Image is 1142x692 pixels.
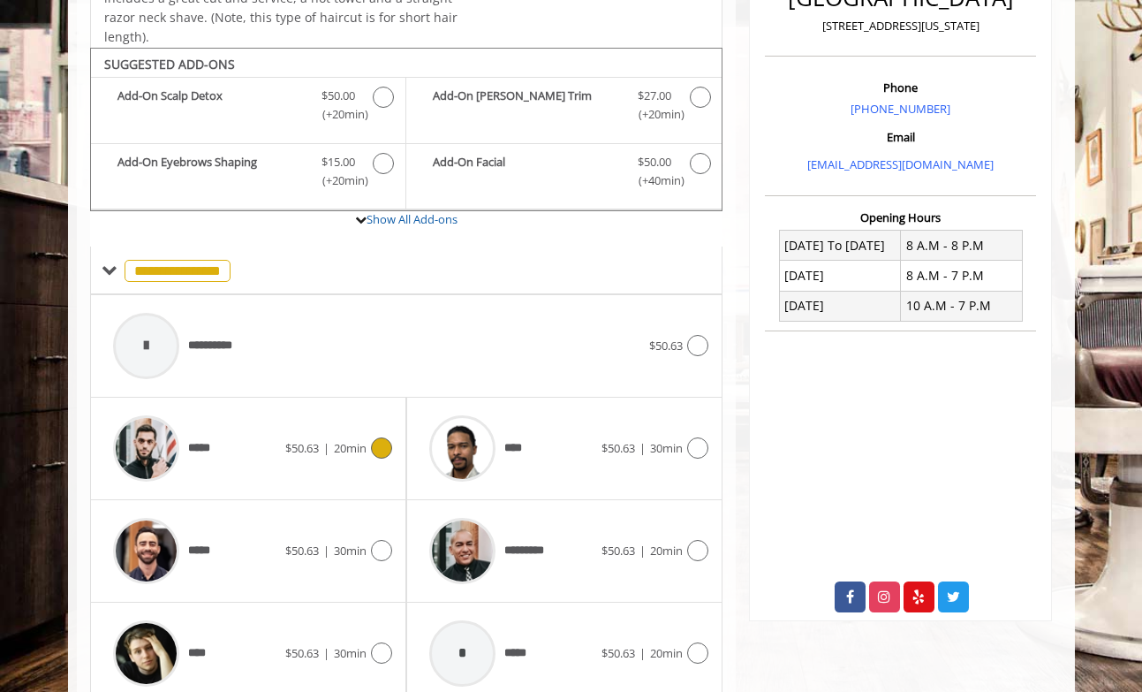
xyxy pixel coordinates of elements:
span: 20min [650,645,683,661]
span: | [639,645,646,661]
span: | [323,543,329,559]
span: (+20min ) [628,105,680,124]
span: $50.63 [285,645,319,661]
label: Add-On Scalp Detox [100,87,397,128]
a: Show All Add-ons [367,211,458,227]
b: Add-On [PERSON_NAME] Trim [433,87,620,124]
span: $50.63 [601,543,635,559]
span: $50.00 [638,153,671,171]
a: [PHONE_NUMBER] [851,101,950,117]
span: | [639,440,646,456]
span: $50.63 [601,440,635,456]
b: Add-On Eyebrows Shaping [117,153,304,190]
h3: Opening Hours [765,211,1036,224]
td: 8 A.M - 8 P.M [901,231,1023,261]
span: $50.00 [321,87,355,105]
p: [STREET_ADDRESS][US_STATE] [769,17,1032,35]
label: Add-On Beard Trim [415,87,713,128]
td: [DATE] To [DATE] [779,231,901,261]
span: (+20min ) [312,105,364,124]
td: 8 A.M - 7 P.M [901,261,1023,291]
td: 10 A.M - 7 P.M [901,291,1023,321]
span: (+20min ) [312,171,364,190]
span: | [323,440,329,456]
h3: Email [769,131,1032,143]
b: Add-On Scalp Detox [117,87,304,124]
b: SUGGESTED ADD-ONS [104,56,235,72]
h3: Phone [769,81,1032,94]
span: $50.63 [285,440,319,456]
span: 20min [650,543,683,559]
span: $50.63 [601,645,635,661]
td: [DATE] [779,261,901,291]
span: $50.63 [285,543,319,559]
span: $15.00 [321,153,355,171]
td: [DATE] [779,291,901,321]
label: Add-On Eyebrows Shaping [100,153,397,194]
span: $50.63 [649,338,683,354]
span: | [639,543,646,559]
div: The Made Man Haircut Add-onS [90,48,723,212]
span: 30min [334,543,367,559]
span: (+40min ) [628,171,680,190]
label: Add-On Facial [415,153,713,194]
span: $27.00 [638,87,671,105]
b: Add-On Facial [433,153,620,190]
a: [EMAIL_ADDRESS][DOMAIN_NAME] [807,156,994,172]
span: 30min [650,440,683,456]
span: 30min [334,645,367,661]
span: | [323,645,329,661]
span: 20min [334,440,367,456]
